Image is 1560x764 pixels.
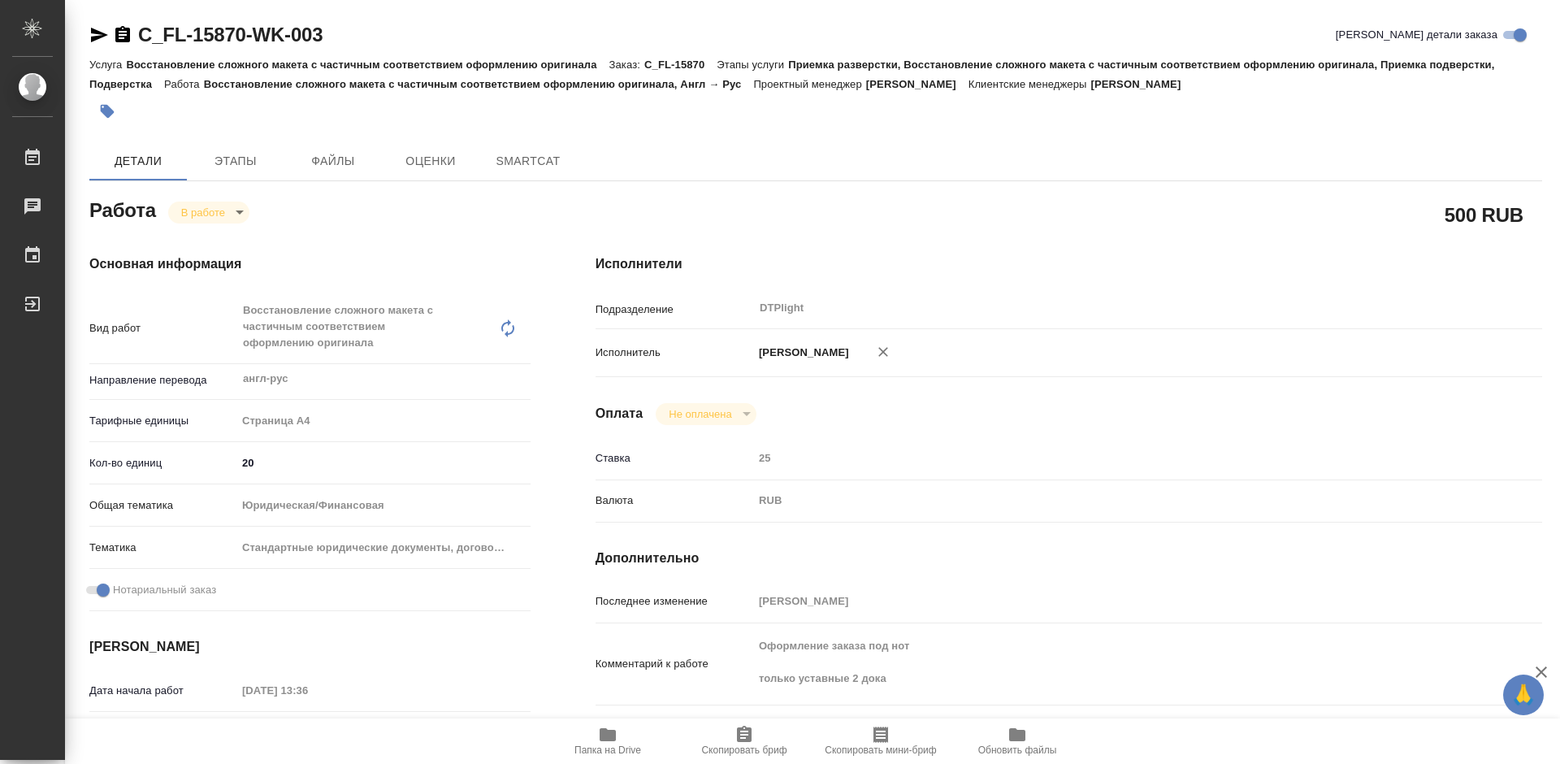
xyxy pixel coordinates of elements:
input: Пустое поле [236,679,379,702]
span: Детали [99,151,177,171]
input: Пустое поле [753,446,1463,470]
span: [PERSON_NAME] детали заказа [1336,27,1497,43]
button: Обновить файлы [949,718,1085,764]
p: Общая тематика [89,497,236,514]
p: [PERSON_NAME] [1090,78,1193,90]
span: Оценки [392,151,470,171]
p: Заказ: [609,59,644,71]
h2: Работа [89,194,156,224]
p: Тематика [89,540,236,556]
button: 🙏 [1503,675,1544,715]
span: Скопировать мини-бриф [825,744,936,756]
p: Вид работ [89,320,236,336]
p: Этапы услуги [717,59,788,71]
input: ✎ Введи что-нибудь [236,451,531,475]
button: Скопировать бриф [676,718,812,764]
span: Папка на Drive [574,744,641,756]
p: Комментарий к работе [596,656,753,672]
textarea: Оформление заказа под нот только уставные 2 дока [753,632,1463,692]
button: Удалить исполнителя [865,334,901,370]
div: В работе [656,403,756,425]
button: В работе [176,206,230,219]
span: Обновить файлы [978,744,1057,756]
div: Юридическая/Финансовая [236,492,531,519]
p: Восстановление сложного макета с частичным соответствием оформлению оригинала [126,59,609,71]
span: SmartCat [489,151,567,171]
a: C_FL-15870-WK-003 [138,24,323,46]
p: Дата начала работ [89,683,236,699]
p: Исполнитель [596,345,753,361]
div: RUB [753,487,1463,514]
p: Клиентские менеджеры [968,78,1091,90]
h4: Дополнительно [596,549,1542,568]
p: [PERSON_NAME] [866,78,968,90]
h4: [PERSON_NAME] [89,637,531,657]
p: Услуга [89,59,126,71]
p: Последнее изменение [596,593,753,610]
div: Стандартные юридические документы, договоры, уставы [236,534,531,562]
p: Валюта [596,493,753,509]
div: В работе [168,202,249,224]
textarea: /Clients/FL_C/Orders/C_FL-15870/DTP/C_FL-15870-WK-003 [753,714,1463,742]
p: Кол-во единиц [89,455,236,471]
button: Скопировать мини-бриф [812,718,949,764]
p: C_FL-15870 [644,59,717,71]
p: Работа [164,78,204,90]
p: Подразделение [596,302,753,318]
h2: 500 RUB [1445,201,1523,228]
p: [PERSON_NAME] [753,345,849,361]
p: Направление перевода [89,372,236,389]
p: Тарифные единицы [89,413,236,429]
button: Скопировать ссылку [113,25,132,45]
span: Нотариальный заказ [113,582,216,598]
span: Скопировать бриф [701,744,786,756]
p: Ставка [596,450,753,467]
button: Добавить тэг [89,93,125,129]
span: Файлы [294,151,372,171]
h4: Исполнители [596,254,1542,274]
button: Папка на Drive [539,718,676,764]
input: Пустое поле [753,589,1463,613]
h4: Основная информация [89,254,531,274]
button: Не оплачена [664,407,736,421]
button: Скопировать ссылку для ЯМессенджера [89,25,109,45]
p: Проектный менеджер [753,78,865,90]
span: Этапы [197,151,275,171]
span: 🙏 [1510,678,1537,712]
h4: Оплата [596,404,643,423]
p: Восстановление сложного макета с частичным соответствием оформлению оригинала, Англ → Рус [204,78,754,90]
p: Приемка разверстки, Восстановление сложного макета с частичным соответствием оформлению оригинала... [89,59,1494,90]
div: Страница А4 [236,407,531,435]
